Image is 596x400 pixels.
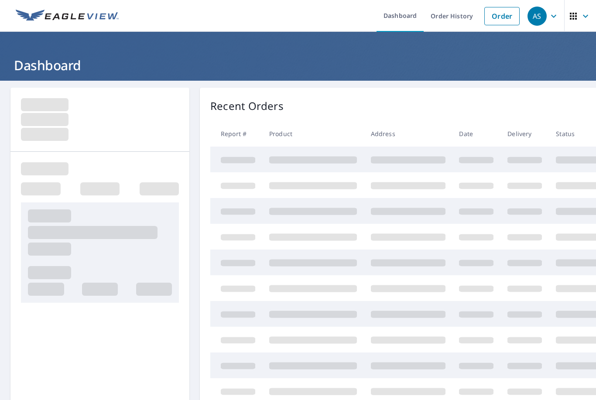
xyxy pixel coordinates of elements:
[16,10,119,23] img: EV Logo
[210,121,262,147] th: Report #
[484,7,520,25] a: Order
[452,121,500,147] th: Date
[10,56,586,74] h1: Dashboard
[500,121,549,147] th: Delivery
[210,98,284,114] p: Recent Orders
[262,121,364,147] th: Product
[364,121,452,147] th: Address
[527,7,547,26] div: AS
